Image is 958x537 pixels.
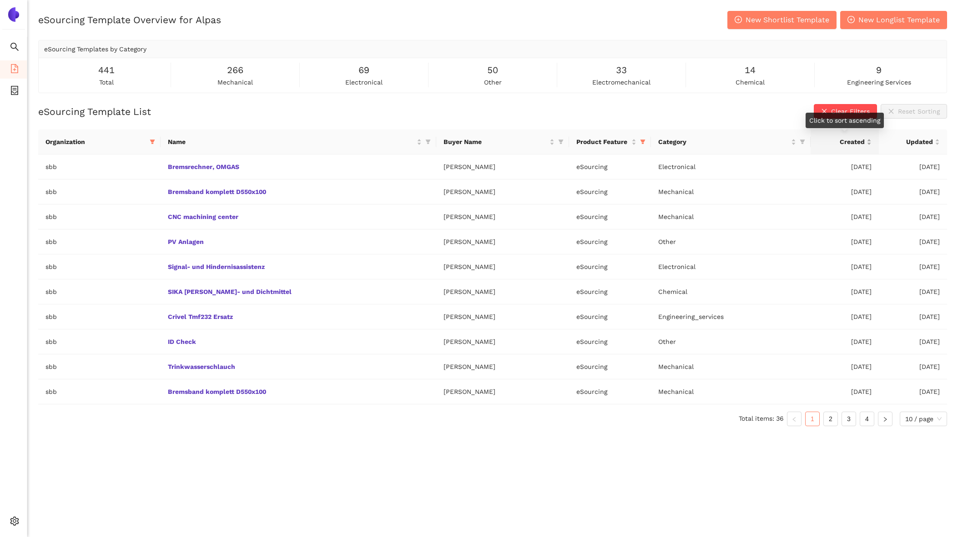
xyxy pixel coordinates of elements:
td: [PERSON_NAME] [436,179,570,204]
span: filter [150,139,155,144]
td: [DATE] [879,379,947,404]
span: New Shortlist Template [746,14,829,25]
span: 50 [487,63,498,77]
td: Electronical [651,154,811,179]
td: [DATE] [879,154,947,179]
span: filter [425,139,431,144]
td: [DATE] [811,204,879,229]
span: close [821,108,827,115]
span: Category [658,137,789,147]
a: 3 [842,412,856,426]
button: plus-circleNew Longlist Template [840,11,947,29]
span: setting [10,513,19,532]
td: sbb [38,329,161,354]
span: plus-circle [735,16,742,25]
span: plus-circle [847,16,855,25]
td: [PERSON_NAME] [436,329,570,354]
td: Other [651,329,811,354]
td: sbb [38,204,161,229]
td: [PERSON_NAME] [436,229,570,254]
td: Mechanical [651,179,811,204]
td: eSourcing [569,254,651,279]
button: closeReset Sorting [881,104,947,119]
td: sbb [38,304,161,329]
td: eSourcing [569,229,651,254]
td: sbb [38,154,161,179]
span: Name [168,137,415,147]
td: sbb [38,179,161,204]
td: [DATE] [879,329,947,354]
td: [PERSON_NAME] [436,279,570,304]
span: search [10,39,19,57]
td: Mechanical [651,204,811,229]
td: [DATE] [879,179,947,204]
span: eSourcing Templates by Category [44,45,146,53]
td: [PERSON_NAME] [436,154,570,179]
span: left [792,417,797,422]
span: chemical [736,77,765,87]
span: total [99,77,114,87]
td: [DATE] [879,279,947,304]
span: filter [640,139,645,144]
span: filter [148,135,157,149]
td: sbb [38,229,161,254]
span: file-add [10,61,19,79]
th: this column's title is Created,this column is sortable [811,129,879,154]
th: this column's title is Updated,this column is sortable [879,129,947,154]
th: this column's title is Category,this column is sortable [651,129,811,154]
div: Click to sort ascending [806,113,884,128]
span: 69 [358,63,369,77]
span: electromechanical [592,77,650,87]
td: sbb [38,379,161,404]
h2: eSourcing Template Overview for Alpas [38,13,221,26]
th: this column's title is Buyer Name,this column is sortable [436,129,570,154]
a: 2 [824,412,837,426]
span: Buyer Name [444,137,548,147]
td: [DATE] [811,279,879,304]
span: 14 [745,63,756,77]
span: filter [424,135,433,149]
span: right [882,417,888,422]
li: 4 [860,412,874,426]
td: [DATE] [879,204,947,229]
span: filter [800,139,805,144]
button: left [787,412,802,426]
td: [DATE] [811,379,879,404]
span: mechanical [217,77,253,87]
li: Total items: 36 [739,412,783,426]
span: filter [556,135,565,149]
span: Updated [886,137,933,147]
span: 9 [876,63,882,77]
span: container [10,83,19,101]
td: eSourcing [569,179,651,204]
th: this column's title is Name,this column is sortable [161,129,436,154]
h2: eSourcing Template List [38,105,151,118]
button: plus-circleNew Shortlist Template [727,11,837,29]
td: [DATE] [811,254,879,279]
td: [PERSON_NAME] [436,354,570,379]
span: electronical [345,77,383,87]
td: [DATE] [811,179,879,204]
td: Electronical [651,254,811,279]
td: Mechanical [651,354,811,379]
td: [DATE] [811,354,879,379]
td: eSourcing [569,329,651,354]
td: [DATE] [879,229,947,254]
td: [DATE] [811,229,879,254]
span: 441 [98,63,115,77]
span: Created [818,137,865,147]
span: Clear Filters [831,106,870,116]
span: filter [638,135,647,149]
td: [DATE] [811,154,879,179]
td: [PERSON_NAME] [436,204,570,229]
td: [PERSON_NAME] [436,304,570,329]
td: [PERSON_NAME] [436,254,570,279]
button: closeClear Filters [814,104,877,119]
td: eSourcing [569,154,651,179]
td: sbb [38,254,161,279]
span: other [484,77,502,87]
td: Other [651,229,811,254]
td: Engineering_services [651,304,811,329]
td: Mechanical [651,379,811,404]
td: eSourcing [569,304,651,329]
